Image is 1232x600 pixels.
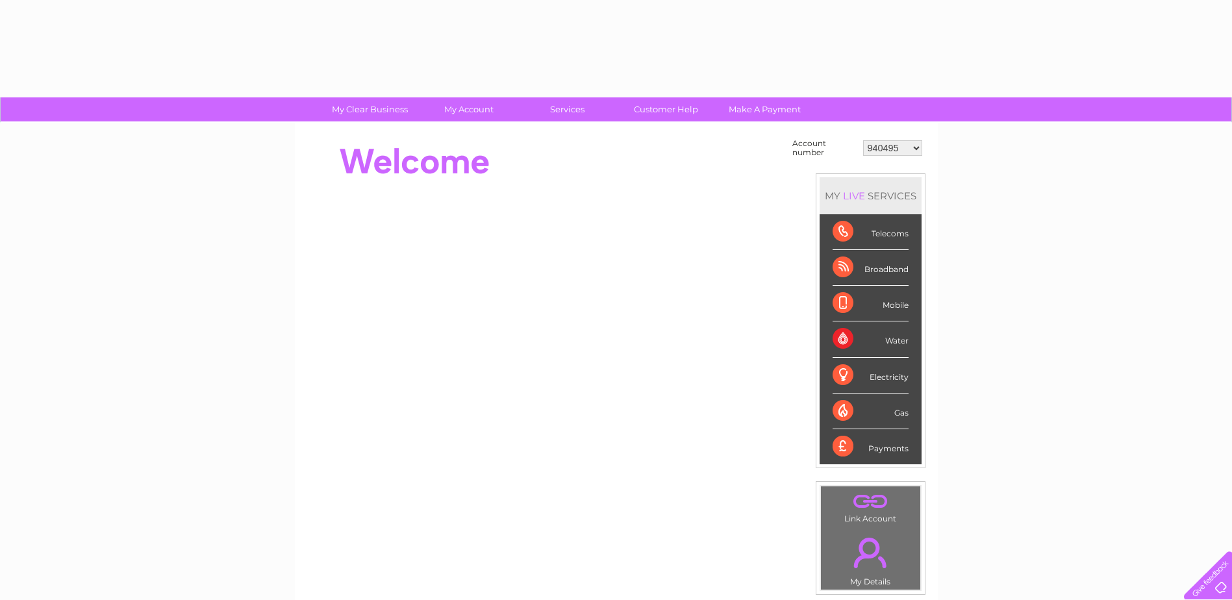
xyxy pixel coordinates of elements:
td: Account number [789,136,860,160]
a: . [824,530,917,575]
a: Customer Help [612,97,720,121]
td: Link Account [820,486,921,527]
a: . [824,490,917,512]
div: Broadband [833,250,909,286]
div: MY SERVICES [820,177,922,214]
a: Make A Payment [711,97,818,121]
td: My Details [820,527,921,590]
div: LIVE [840,190,868,202]
a: Services [514,97,621,121]
div: Gas [833,394,909,429]
div: Water [833,321,909,357]
a: My Account [415,97,522,121]
div: Electricity [833,358,909,394]
a: My Clear Business [316,97,423,121]
div: Payments [833,429,909,464]
div: Mobile [833,286,909,321]
div: Telecoms [833,214,909,250]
